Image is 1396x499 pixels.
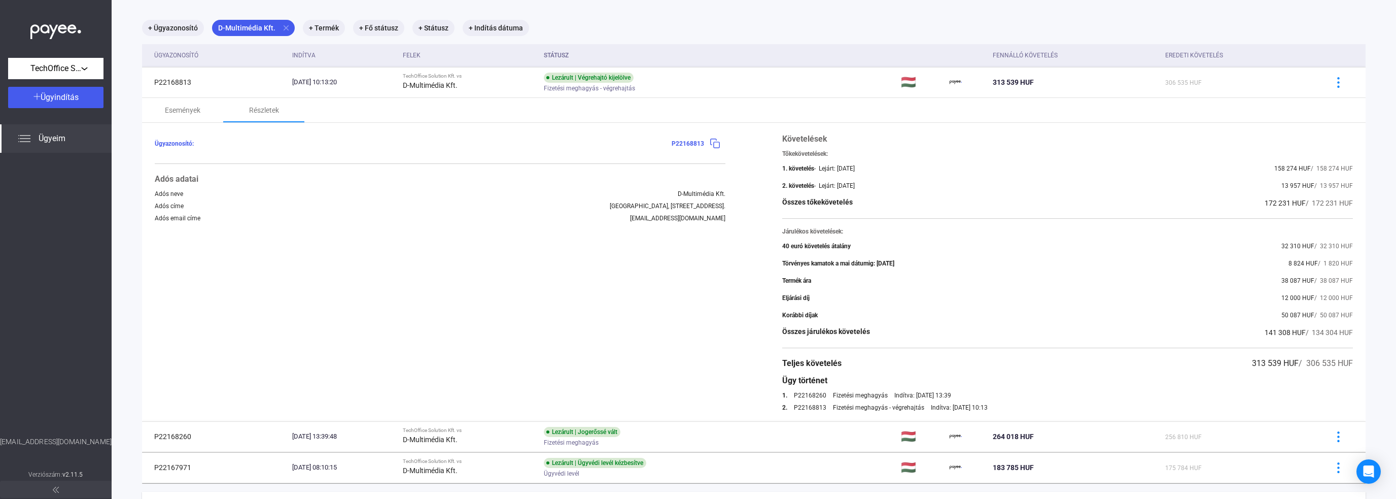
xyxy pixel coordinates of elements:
mat-chip: D-Multimédia Kft. [212,20,295,36]
div: Összes járulékos követelés [782,326,870,339]
span: Ügyazonosító: [155,140,194,147]
span: 264 018 HUF [993,433,1034,441]
span: / 158 274 HUF [1311,165,1353,172]
img: copy-blue [710,138,720,149]
td: P22167971 [142,452,288,483]
div: 2. [782,404,787,411]
strong: v2.11.5 [62,471,83,478]
strong: D-Multimédia Kft. [403,436,458,444]
img: payee-logo [950,430,962,443]
span: / 50 087 HUF [1314,312,1353,319]
div: Indítva: [DATE] 10:13 [931,404,988,411]
div: Adós címe [155,203,184,210]
img: list.svg [18,132,30,145]
span: 313 539 HUF [993,78,1034,86]
img: more-blue [1333,462,1344,473]
span: 306 535 HUF [1165,79,1202,86]
img: arrow-double-left-grey.svg [53,487,59,493]
div: Lezárult | Ügyvédi levél kézbesítve [544,458,646,468]
span: / 1 820 HUF [1318,260,1353,267]
span: 141 308 HUF [1265,328,1306,337]
span: Fizetési meghagyás - végrehajtás [544,82,635,94]
a: P22168260 [794,392,826,399]
button: copy-blue [704,133,725,154]
img: payee-logo [950,461,962,474]
span: Ügyeim [39,132,65,145]
div: Termék ára [782,277,811,284]
button: Ügyindítás [8,87,103,108]
div: Lezárult | Jogerőssé vált [544,427,620,437]
div: D-Multimédia Kft. [678,190,725,197]
button: more-blue [1328,426,1349,447]
div: Fennálló követelés [993,49,1157,61]
span: 32 310 HUF [1281,243,1314,250]
div: Indítva [292,49,395,61]
div: Eljárási díj [782,294,810,302]
img: plus-white.svg [33,93,41,100]
mat-chip: + Termék [303,20,345,36]
span: / 12 000 HUF [1314,294,1353,302]
button: TechOffice Solution Kft. [8,58,103,79]
span: 313 539 HUF [1252,358,1299,368]
div: Ügy történet [782,375,1353,387]
span: 256 810 HUF [1165,434,1202,441]
div: 40 euró követelés átalány [782,243,851,250]
div: Járulékos követelések: [782,228,1353,235]
span: / 172 231 HUF [1306,199,1353,207]
button: more-blue [1328,72,1349,93]
div: Teljes követelés [782,357,842,370]
span: 158 274 HUF [1274,165,1311,172]
div: Open Intercom Messenger [1356,459,1381,484]
a: P22168813 [794,404,826,411]
span: TechOffice Solution Kft. [30,62,81,75]
span: 50 087 HUF [1281,312,1314,319]
span: / 134 304 HUF [1306,328,1353,337]
div: Törvényes kamatok a mai dátumig: [DATE] [782,260,894,267]
div: Események [165,104,200,116]
span: / 38 087 HUF [1314,277,1353,284]
div: Lezárult | Végrehajtó kijelölve [544,73,634,83]
span: / 32 310 HUF [1314,243,1353,250]
span: / 306 535 HUF [1299,358,1353,368]
div: - Lejárt: [DATE] [814,165,855,172]
div: Ügyazonosító [154,49,284,61]
div: [DATE] 10:13:20 [292,77,395,87]
span: 12 000 HUF [1281,294,1314,302]
div: Tőkekövetelések: [782,150,1353,157]
span: / 13 957 HUF [1314,182,1353,189]
div: Indítva [292,49,316,61]
div: 2. követelés [782,182,814,189]
img: payee-logo [950,76,962,88]
span: 13 957 HUF [1281,182,1314,189]
img: white-payee-white-dot.svg [30,19,81,40]
span: Ügyvédi levél [544,468,579,480]
td: 🇭🇺 [897,452,946,483]
div: [EMAIL_ADDRESS][DOMAIN_NAME] [630,215,725,222]
td: P22168260 [142,421,288,452]
span: 38 087 HUF [1281,277,1314,284]
button: more-blue [1328,457,1349,478]
span: 8 824 HUF [1288,260,1318,267]
span: 175 784 HUF [1165,464,1202,472]
span: P22168813 [672,140,704,147]
div: [DATE] 13:39:48 [292,431,395,442]
div: Felek [403,49,535,61]
div: Fizetési meghagyás - végrehajtás [833,404,924,411]
div: Felek [403,49,421,61]
div: Követelések [782,133,1353,145]
td: 🇭🇺 [897,421,946,452]
img: more-blue [1333,77,1344,88]
div: Adós adatai [155,173,725,185]
div: [DATE] 08:10:15 [292,462,395,473]
div: Indítva: [DATE] 13:39 [894,392,951,399]
div: Részletek [249,104,279,116]
div: Eredeti követelés [1165,49,1315,61]
div: Adós neve [155,190,183,197]
div: 1. [782,392,787,399]
div: Ügyazonosító [154,49,198,61]
span: 183 785 HUF [993,463,1034,472]
div: Összes tőkekövetelés [782,197,853,209]
span: 172 231 HUF [1265,199,1306,207]
div: Fizetési meghagyás [833,392,888,399]
td: P22168813 [142,67,288,97]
